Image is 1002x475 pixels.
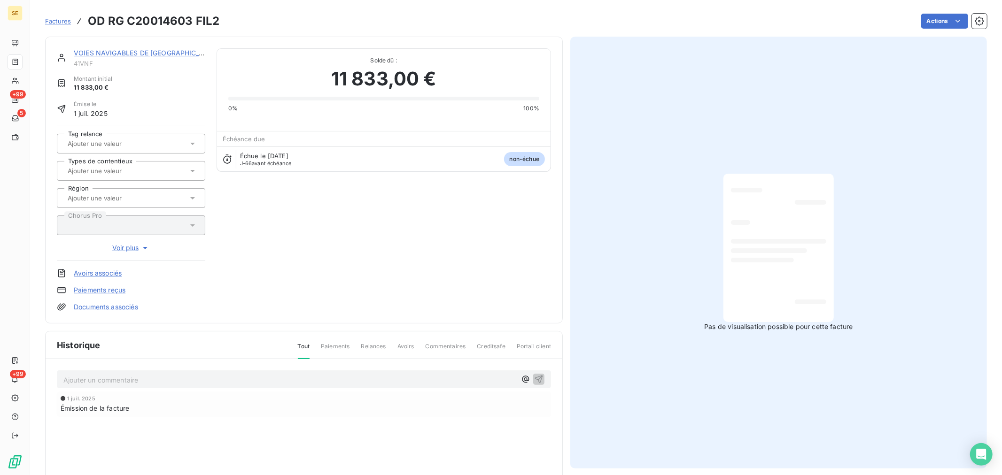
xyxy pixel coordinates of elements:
span: avant échéance [240,161,292,166]
span: Voir plus [112,243,150,253]
a: Documents associés [74,302,138,312]
span: Historique [57,339,101,352]
span: 11 833,00 € [74,83,112,92]
input: Ajouter une valeur [67,194,161,202]
span: 11 833,00 € [331,65,436,93]
span: non-échue [504,152,545,166]
span: Émission de la facture [61,403,129,413]
span: J-66 [240,160,252,167]
span: Factures [45,17,71,25]
span: 1 juil. 2025 [67,396,95,401]
span: Pas de visualisation possible pour cette facture [704,322,853,331]
a: Paiements reçus [74,285,125,295]
input: Ajouter une valeur [67,167,161,175]
a: +99 [8,92,22,107]
a: Avoirs associés [74,268,122,278]
span: 0% [228,104,238,113]
span: Avoirs [397,342,414,358]
span: Portail client [517,342,551,358]
a: VOIES NAVIGABLES DE [GEOGRAPHIC_DATA] [74,49,219,57]
span: Montant initial [74,75,112,83]
span: Échéance due [223,135,265,143]
span: 1 juil. 2025 [74,108,108,118]
img: Logo LeanPay [8,454,23,469]
span: Creditsafe [477,342,505,358]
span: Tout [298,342,310,359]
a: 5 [8,111,22,126]
input: Ajouter une valeur [67,139,161,148]
h3: OD RG C20014603 FIL2 [88,13,219,30]
span: Relances [361,342,386,358]
span: +99 [10,90,26,99]
span: Paiements [321,342,350,358]
span: 5 [17,109,26,117]
a: Factures [45,16,71,26]
span: +99 [10,370,26,378]
span: Échue le [DATE] [240,152,288,160]
span: 100% [523,104,539,113]
button: Actions [921,14,968,29]
div: SE [8,6,23,21]
button: Voir plus [57,243,205,253]
span: 41VNF [74,60,205,67]
span: Commentaires [426,342,466,358]
span: Émise le [74,100,108,108]
span: Solde dû : [228,56,539,65]
div: Open Intercom Messenger [970,443,993,466]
